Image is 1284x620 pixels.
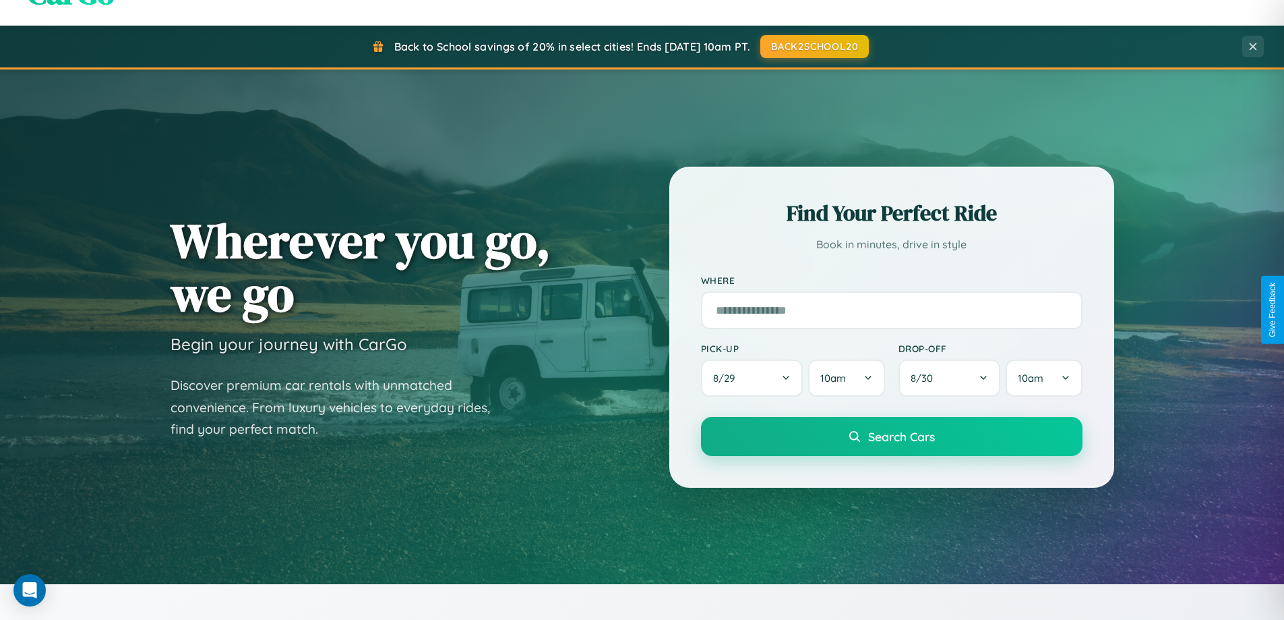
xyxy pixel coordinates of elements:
label: Drop-off [898,343,1082,354]
p: Book in minutes, drive in style [701,235,1082,254]
button: Search Cars [701,417,1082,456]
span: Search Cars [868,429,935,444]
h2: Find Your Perfect Ride [701,198,1082,228]
span: Back to School savings of 20% in select cities! Ends [DATE] 10am PT. [394,40,750,53]
span: 8 / 30 [911,372,940,385]
h3: Begin your journey with CarGo [171,334,407,354]
button: BACK2SCHOOL20 [760,35,869,58]
label: Pick-up [701,343,885,354]
div: Give Feedback [1268,283,1277,337]
button: 10am [1006,360,1082,397]
button: 8/30 [898,360,1001,397]
button: 8/29 [701,360,803,397]
button: 10am [808,360,884,397]
label: Where [701,275,1082,286]
div: Open Intercom Messenger [13,574,46,607]
span: 8 / 29 [713,372,741,385]
h1: Wherever you go, we go [171,214,551,320]
span: 10am [820,372,846,385]
span: 10am [1018,372,1043,385]
p: Discover premium car rentals with unmatched convenience. From luxury vehicles to everyday rides, ... [171,374,508,441]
